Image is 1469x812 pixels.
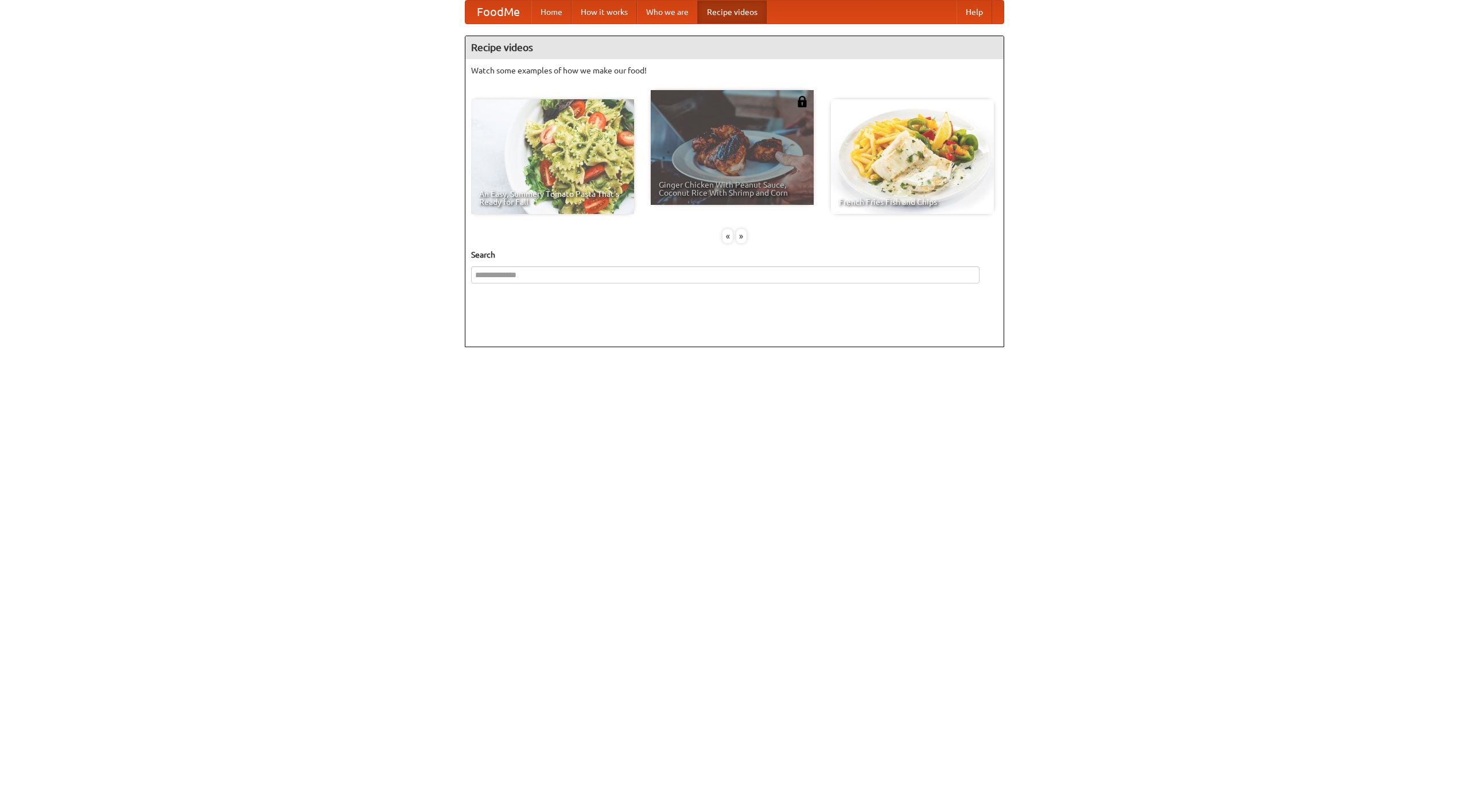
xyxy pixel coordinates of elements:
[465,1,531,24] a: FoodMe
[531,1,572,24] a: Home
[957,1,992,24] a: Help
[796,96,808,107] img: 483408.png
[572,1,637,24] a: How it works
[479,190,626,206] span: An Easy, Summery Tomato Pasta That's Ready for Fall
[471,99,634,214] a: An Easy, Summery Tomato Pasta That's Ready for Fall
[698,1,767,24] a: Recipe videos
[465,36,1004,59] h4: Recipe videos
[831,99,994,214] a: French Fries Fish and Chips
[637,1,698,24] a: Who we are
[736,229,747,243] div: »
[839,198,986,206] span: French Fries Fish and Chips
[471,249,998,261] h5: Search
[471,65,998,76] p: Watch some examples of how we make our food!
[722,229,733,243] div: «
